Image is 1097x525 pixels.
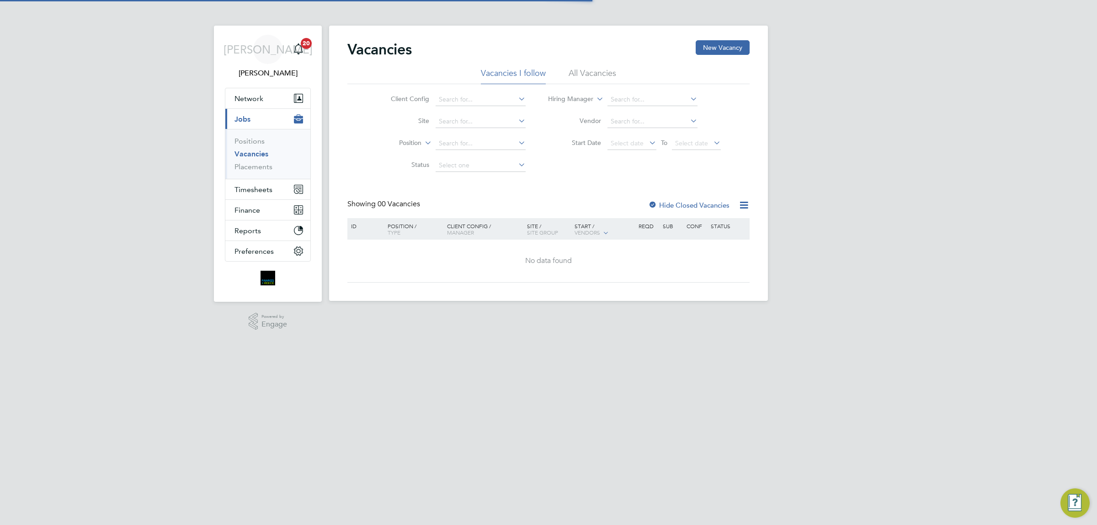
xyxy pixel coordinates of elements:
span: Manager [447,229,474,236]
h2: Vacancies [347,40,412,59]
div: No data found [349,256,748,266]
div: ID [349,218,381,234]
span: Engage [261,321,287,328]
button: New Vacancy [696,40,750,55]
span: To [658,137,670,149]
span: Powered by [261,313,287,321]
label: Hiring Manager [541,95,593,104]
label: Start Date [548,139,601,147]
label: Status [377,161,429,169]
span: Type [388,229,400,236]
span: Select date [611,139,644,147]
button: Timesheets [225,179,310,199]
label: Position [369,139,421,148]
span: 00 Vacancies [378,199,420,209]
span: Jordan Alaezihe [225,68,311,79]
span: Jobs [234,115,250,123]
input: Search for... [436,115,526,128]
button: Jobs [225,109,310,129]
a: Placements [234,162,272,171]
div: Conf [684,218,708,234]
span: Site Group [527,229,558,236]
a: [PERSON_NAME][PERSON_NAME] [225,35,311,79]
li: Vacancies I follow [481,68,546,84]
span: Network [234,94,263,103]
label: Site [377,117,429,125]
input: Search for... [436,93,526,106]
label: Client Config [377,95,429,103]
a: Powered byEngage [249,313,288,330]
input: Search for... [607,93,698,106]
span: Finance [234,206,260,214]
label: Hide Closed Vacancies [648,201,730,209]
input: Search for... [607,115,698,128]
input: Select one [436,159,526,172]
button: Reports [225,220,310,241]
a: Vacancies [234,150,268,158]
button: Network [225,88,310,108]
nav: Main navigation [214,26,322,302]
a: Positions [234,137,265,145]
div: Site / [525,218,573,240]
span: [PERSON_NAME] [224,43,313,55]
button: Engage Resource Center [1060,488,1090,518]
span: Vendors [575,229,600,236]
span: Timesheets [234,185,272,194]
input: Search for... [436,137,526,150]
span: Reports [234,226,261,235]
div: Reqd [636,218,660,234]
img: bromak-logo-retina.png [261,271,275,285]
button: Finance [225,200,310,220]
div: Client Config / [445,218,525,240]
div: Sub [660,218,684,234]
span: Preferences [234,247,274,256]
a: 20 [289,35,308,64]
span: 20 [301,38,312,49]
div: Status [708,218,748,234]
div: Position / [381,218,445,240]
a: Go to home page [225,271,311,285]
label: Vendor [548,117,601,125]
div: Jobs [225,129,310,179]
div: Start / [572,218,636,241]
span: Select date [675,139,708,147]
button: Preferences [225,241,310,261]
li: All Vacancies [569,68,616,84]
div: Showing [347,199,422,209]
